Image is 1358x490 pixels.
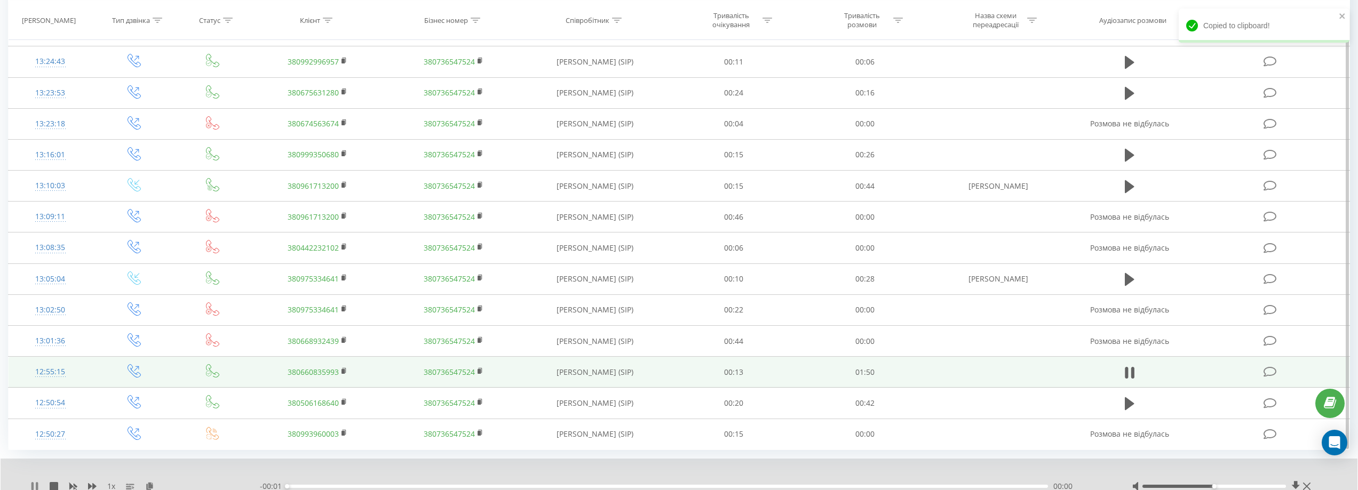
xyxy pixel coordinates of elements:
[288,57,339,67] a: 380992996957
[669,326,799,357] td: 00:44
[522,232,669,263] td: [PERSON_NAME] (SIP)
[669,139,799,170] td: 00:15
[19,424,82,445] div: 12:50:27
[522,326,669,357] td: [PERSON_NAME] (SIP)
[288,87,339,98] a: 380675631280
[669,263,799,294] td: 00:10
[288,212,339,222] a: 380961713200
[424,336,475,346] a: 380736547524
[799,263,930,294] td: 00:28
[522,46,669,77] td: [PERSON_NAME] (SIP)
[799,46,930,77] td: 00:06
[424,15,468,25] div: Бізнес номер
[285,484,289,488] div: Accessibility label
[19,331,82,351] div: 13:01:36
[1090,304,1169,315] span: Розмова не відбулась
[669,232,799,263] td: 00:06
[424,212,475,222] a: 380736547524
[566,15,609,25] div: Співробітник
[522,263,669,294] td: [PERSON_NAME] (SIP)
[799,388,930,419] td: 00:42
[799,357,930,388] td: 01:50
[424,149,475,159] a: 380736547524
[19,206,82,227] div: 13:09:11
[19,362,82,382] div: 12:55:15
[930,171,1066,202] td: [PERSON_NAME]
[300,15,320,25] div: Клієнт
[799,202,930,232] td: 00:00
[424,181,475,191] a: 380736547524
[669,171,799,202] td: 00:15
[522,388,669,419] td: [PERSON_NAME] (SIP)
[522,171,669,202] td: [PERSON_NAME] (SIP)
[799,326,930,357] td: 00:00
[424,274,475,284] a: 380736547524
[799,108,930,139] td: 00:00
[19,269,82,290] div: 13:05:04
[1090,336,1169,346] span: Розмова не відбулась
[522,419,669,449] td: [PERSON_NAME] (SIP)
[424,429,475,439] a: 380736547524
[288,243,339,253] a: 380442232102
[703,11,760,29] div: Тривалість очікування
[1090,212,1169,222] span: Розмова не відбулась
[1090,118,1169,128] span: Розмова не відбулась
[522,357,669,388] td: [PERSON_NAME] (SIP)
[424,57,475,67] a: 380736547524
[1212,484,1216,488] div: Accessibility label
[288,181,339,191] a: 380961713200
[288,149,339,159] a: 380999350680
[669,357,799,388] td: 00:13
[1322,430,1347,455] div: Open Intercom Messenger
[19,392,82,413] div: 12:50:54
[288,398,339,408] a: 380506168640
[288,336,339,346] a: 380668932439
[1090,429,1169,439] span: Розмова не відбулась
[288,304,339,315] a: 380975334641
[1339,12,1346,22] button: close
[424,118,475,128] a: 380736547524
[424,367,475,377] a: 380736547524
[19,83,82,103] div: 13:23:53
[522,202,669,232] td: [PERSON_NAME] (SIP)
[522,77,669,108] td: [PERSON_NAME] (SIP)
[669,202,799,232] td: 00:46
[967,11,1025,29] div: Назва схеми переадресації
[288,274,339,284] a: 380975334641
[1099,15,1166,25] div: Аудіозапис розмови
[669,77,799,108] td: 00:24
[424,87,475,98] a: 380736547524
[199,15,220,25] div: Статус
[22,15,76,25] div: [PERSON_NAME]
[19,300,82,320] div: 13:02:50
[424,243,475,253] a: 380736547524
[112,15,150,25] div: Тип дзвінка
[930,263,1066,294] td: [PERSON_NAME]
[799,77,930,108] td: 00:16
[799,139,930,170] td: 00:26
[799,171,930,202] td: 00:44
[1090,243,1169,253] span: Розмова не відбулась
[669,108,799,139] td: 00:04
[288,429,339,439] a: 380993960003
[799,419,930,449] td: 00:00
[522,139,669,170] td: [PERSON_NAME] (SIP)
[424,398,475,408] a: 380736547524
[19,144,82,165] div: 13:16:01
[669,46,799,77] td: 00:11
[1179,9,1349,43] div: Copied to clipboard!
[19,51,82,72] div: 13:24:43
[669,419,799,449] td: 00:15
[522,108,669,139] td: [PERSON_NAME] (SIP)
[522,294,669,325] td: [PERSON_NAME] (SIP)
[19,237,82,258] div: 13:08:35
[669,294,799,325] td: 00:22
[288,367,339,377] a: 380660835993
[19,175,82,196] div: 13:10:03
[19,114,82,134] div: 13:23:18
[833,11,891,29] div: Тривалість розмови
[288,118,339,128] a: 380674563674
[669,388,799,419] td: 00:20
[799,294,930,325] td: 00:00
[799,232,930,263] td: 00:00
